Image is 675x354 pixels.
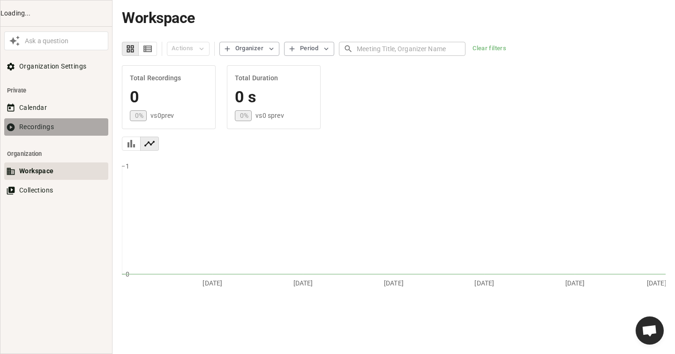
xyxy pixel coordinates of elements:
[0,8,112,18] div: Loading...
[4,118,108,136] button: Recordings
[384,279,404,286] tspan: [DATE]
[135,111,143,120] p: 0 %
[235,43,263,54] div: Organizer
[235,87,313,107] h4: 0 s
[240,111,248,120] p: 0 %
[22,36,106,46] div: Ask a question
[4,162,108,180] button: Workspace
[293,279,313,286] tspan: [DATE]
[4,58,108,75] button: Organization Settings
[300,43,318,54] div: Period
[4,182,108,199] button: Collections
[284,42,334,56] button: Period
[357,40,465,57] input: Meeting Title, Organizer Name
[4,145,108,162] li: Organization
[122,9,666,27] h1: Workspace
[470,42,509,56] button: Clear filters
[235,73,313,84] h6: Total Duration
[202,279,222,286] tspan: [DATE]
[4,82,108,99] li: Private
[126,162,129,169] tspan: 1
[565,279,585,286] tspan: [DATE]
[4,99,108,116] button: Calendar
[219,42,279,56] button: Organizer
[130,87,208,107] h4: 0
[130,73,208,84] h6: Total Recordings
[647,279,667,286] tspan: [DATE]
[7,33,22,49] button: Awesile Icon
[255,111,284,120] p: vs 0 s prev
[150,111,174,120] p: vs 0 prev
[636,316,664,345] div: Ouvrir le chat
[126,270,129,277] tspan: 0
[474,279,494,286] tspan: [DATE]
